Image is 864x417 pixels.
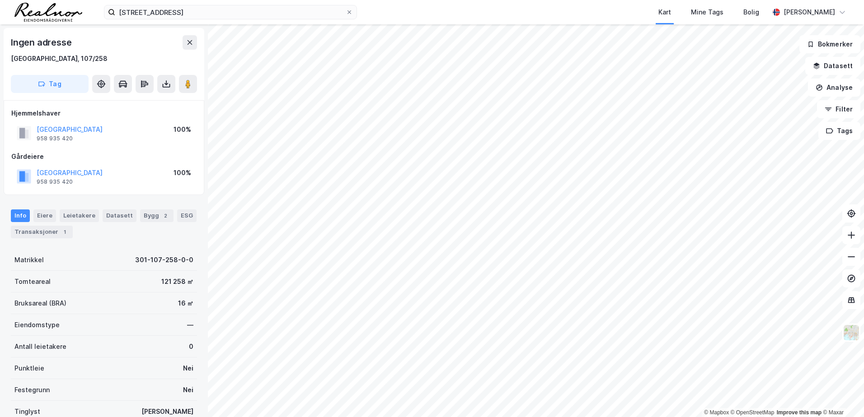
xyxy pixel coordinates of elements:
[189,341,193,352] div: 0
[843,324,860,341] img: Z
[187,320,193,330] div: —
[14,276,51,287] div: Tomteareal
[60,227,69,236] div: 1
[818,122,860,140] button: Tags
[658,7,671,18] div: Kart
[161,211,170,220] div: 2
[14,320,60,330] div: Eiendomstype
[14,363,44,374] div: Punktleie
[141,406,193,417] div: [PERSON_NAME]
[14,341,66,352] div: Antall leietakere
[183,363,193,374] div: Nei
[11,108,197,119] div: Hjemmelshaver
[37,178,73,185] div: 958 935 420
[37,135,73,142] div: 958 935 420
[819,374,864,417] div: Kontrollprogram for chat
[11,53,108,64] div: [GEOGRAPHIC_DATA], 107/258
[819,374,864,417] iframe: Chat Widget
[14,385,50,395] div: Festegrunn
[784,7,835,18] div: [PERSON_NAME]
[14,406,40,417] div: Tinglyst
[11,209,30,222] div: Info
[11,226,73,238] div: Transaksjoner
[60,209,99,222] div: Leietakere
[691,7,723,18] div: Mine Tags
[103,209,136,222] div: Datasett
[731,409,775,416] a: OpenStreetMap
[11,35,73,50] div: Ingen adresse
[135,255,193,265] div: 301-107-258-0-0
[14,298,66,309] div: Bruksareal (BRA)
[140,209,174,222] div: Bygg
[14,3,82,22] img: realnor-logo.934646d98de889bb5806.png
[161,276,193,287] div: 121 258 ㎡
[799,35,860,53] button: Bokmerker
[14,255,44,265] div: Matrikkel
[174,124,191,135] div: 100%
[805,57,860,75] button: Datasett
[177,209,197,222] div: ESG
[777,409,822,416] a: Improve this map
[11,151,197,162] div: Gårdeiere
[33,209,56,222] div: Eiere
[11,75,89,93] button: Tag
[115,5,346,19] input: Søk på adresse, matrikkel, gårdeiere, leietakere eller personer
[808,79,860,97] button: Analyse
[183,385,193,395] div: Nei
[704,409,729,416] a: Mapbox
[743,7,759,18] div: Bolig
[817,100,860,118] button: Filter
[174,167,191,178] div: 100%
[178,298,193,309] div: 16 ㎡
